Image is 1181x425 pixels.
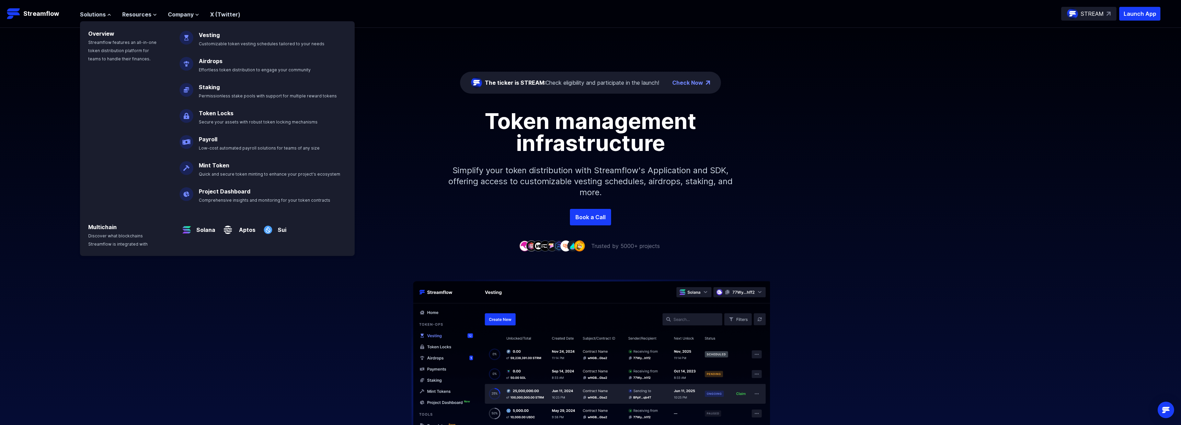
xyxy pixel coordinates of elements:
[199,188,250,195] a: Project Dashboard
[88,30,114,37] a: Overview
[180,156,193,175] img: Mint Token
[180,130,193,149] img: Payroll
[88,233,148,247] span: Discover what blockchains Streamflow is integrated with
[199,32,220,38] a: Vesting
[199,162,229,169] a: Mint Token
[180,104,193,123] img: Token Locks
[180,25,193,45] img: Vesting
[168,10,194,19] span: Company
[88,224,117,231] a: Multichain
[199,84,220,91] a: Staking
[7,7,21,21] img: Streamflow Logo
[210,11,240,18] a: X (Twitter)
[199,119,318,125] span: Secure your assets with robust token locking mechanisms
[199,58,222,64] a: Airdrops
[199,110,233,117] a: Token Locks
[547,240,558,251] img: company-5
[1119,7,1160,21] button: Launch App
[23,9,59,19] p: Streamflow
[1061,7,1116,21] a: STREAM
[672,79,703,87] a: Check Now
[199,136,217,143] a: Payroll
[168,10,199,19] button: Company
[7,7,73,21] a: Streamflow
[485,79,546,86] span: The ticker is STREAM:
[199,41,324,46] span: Customizable token vesting schedules tailored to your needs
[180,182,193,201] img: Project Dashboard
[560,240,571,251] img: company-7
[122,10,157,19] button: Resources
[88,40,157,61] span: Streamflow features an all-in-one token distribution platform for teams to handle their finances.
[199,172,340,177] span: Quick and secure token minting to enhance your project's ecosystem
[519,240,530,251] img: company-1
[194,220,215,234] a: Solana
[574,240,585,251] img: company-9
[180,51,193,71] img: Airdrops
[1158,402,1174,418] div: Open Intercom Messenger
[199,145,320,151] span: Low-cost automated payroll solutions for teams of any size
[261,217,275,237] img: Sui
[180,217,194,237] img: Solana
[199,93,337,98] span: Permissionless stake pools with support for multiple reward tokens
[122,10,151,19] span: Resources
[80,10,111,19] button: Solutions
[706,81,710,85] img: top-right-arrow.png
[199,198,330,203] span: Comprehensive insights and monitoring for your token contracts
[570,209,611,225] a: Book a Call
[591,242,660,250] p: Trusted by 5000+ projects
[533,240,544,251] img: company-3
[526,240,537,251] img: company-2
[540,240,551,251] img: company-4
[436,110,745,154] h1: Token management infrastructure
[221,217,235,237] img: Aptos
[567,240,578,251] img: company-8
[199,67,311,72] span: Effortless token distribution to engage your community
[443,154,738,209] p: Simplify your token distribution with Streamflow's Application and SDK, offering access to custom...
[485,79,659,87] div: Check eligibility and participate in the launch!
[553,240,564,251] img: company-6
[1081,10,1104,18] p: STREAM
[275,220,286,234] a: Sui
[471,77,482,88] img: streamflow-logo-circle.png
[1067,8,1078,19] img: streamflow-logo-circle.png
[235,220,255,234] a: Aptos
[180,78,193,97] img: Staking
[1107,12,1111,16] img: top-right-arrow.svg
[80,10,106,19] span: Solutions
